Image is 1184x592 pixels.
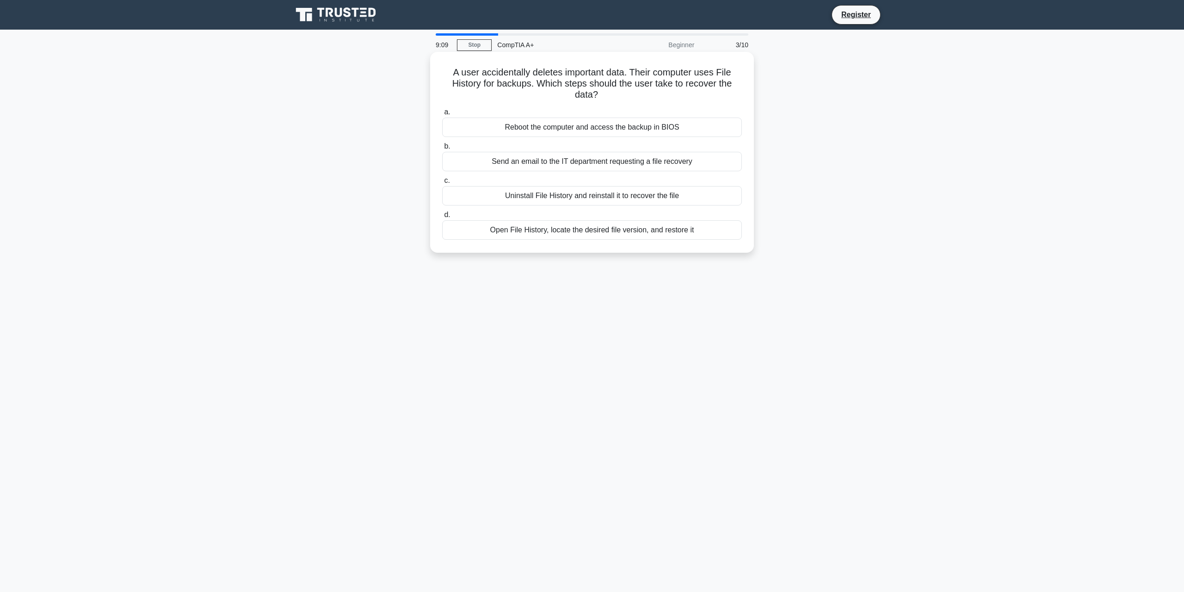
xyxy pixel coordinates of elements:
span: a. [444,108,450,116]
div: Uninstall File History and reinstall it to recover the file [442,186,742,206]
div: Beginner [619,36,700,54]
div: Open File History, locate the desired file version, and restore it [442,220,742,240]
a: Stop [457,39,492,51]
span: c. [444,176,450,184]
a: Register [836,9,876,20]
span: d. [444,211,450,218]
div: Reboot the computer and access the backup in BIOS [442,118,742,137]
div: CompTIA A+ [492,36,619,54]
div: 3/10 [700,36,754,54]
h5: A user accidentally deletes important data. Their computer uses File History for backups. Which s... [441,67,743,101]
span: b. [444,142,450,150]
div: Send an email to the IT department requesting a file recovery [442,152,742,171]
div: 9:09 [430,36,457,54]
